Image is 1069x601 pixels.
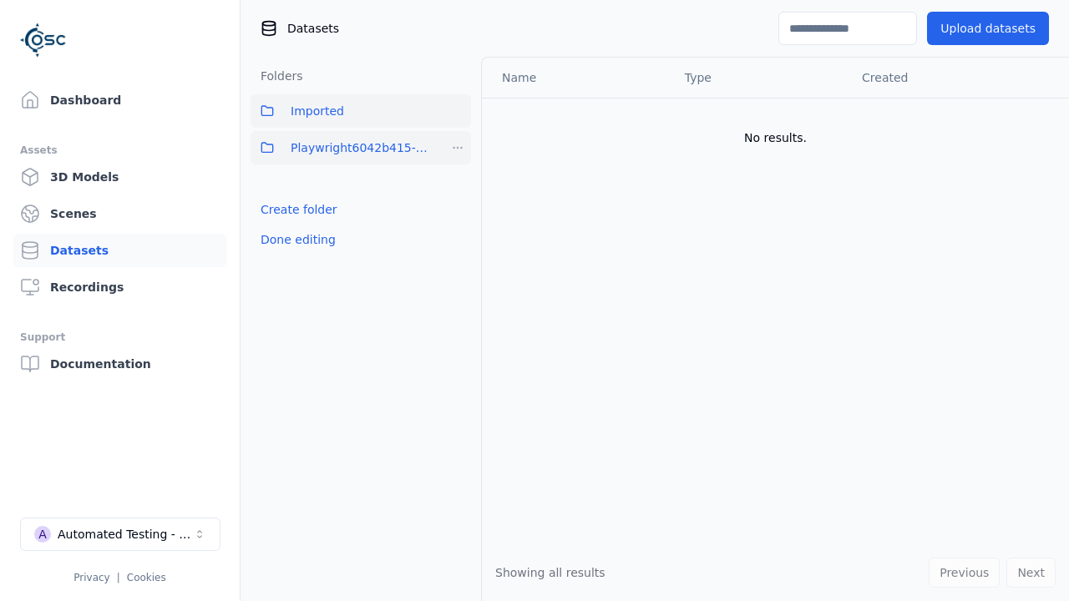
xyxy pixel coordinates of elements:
[291,101,344,121] span: Imported
[671,58,849,98] th: Type
[482,98,1069,178] td: No results.
[927,12,1049,45] button: Upload datasets
[251,68,303,84] h3: Folders
[127,572,166,583] a: Cookies
[291,138,434,158] span: Playwright6042b415-619c-4097-968b-7110c7961668
[20,140,220,160] div: Assets
[58,526,193,543] div: Automated Testing - Playwright
[13,83,226,117] a: Dashboard
[261,201,337,218] a: Create folder
[73,572,109,583] a: Privacy
[251,94,471,128] button: Imported
[287,20,339,37] span: Datasets
[20,327,220,347] div: Support
[13,234,226,267] a: Datasets
[20,518,220,551] button: Select a workspace
[13,160,226,194] a: 3D Models
[251,131,434,164] button: Playwright6042b415-619c-4097-968b-7110c7961668
[495,566,605,579] span: Showing all results
[849,58,1042,98] th: Created
[13,347,226,381] a: Documentation
[251,194,347,225] button: Create folder
[117,572,120,583] span: |
[13,197,226,230] a: Scenes
[20,17,67,63] img: Logo
[482,58,671,98] th: Name
[34,526,51,543] div: A
[251,225,346,255] button: Done editing
[13,270,226,304] a: Recordings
